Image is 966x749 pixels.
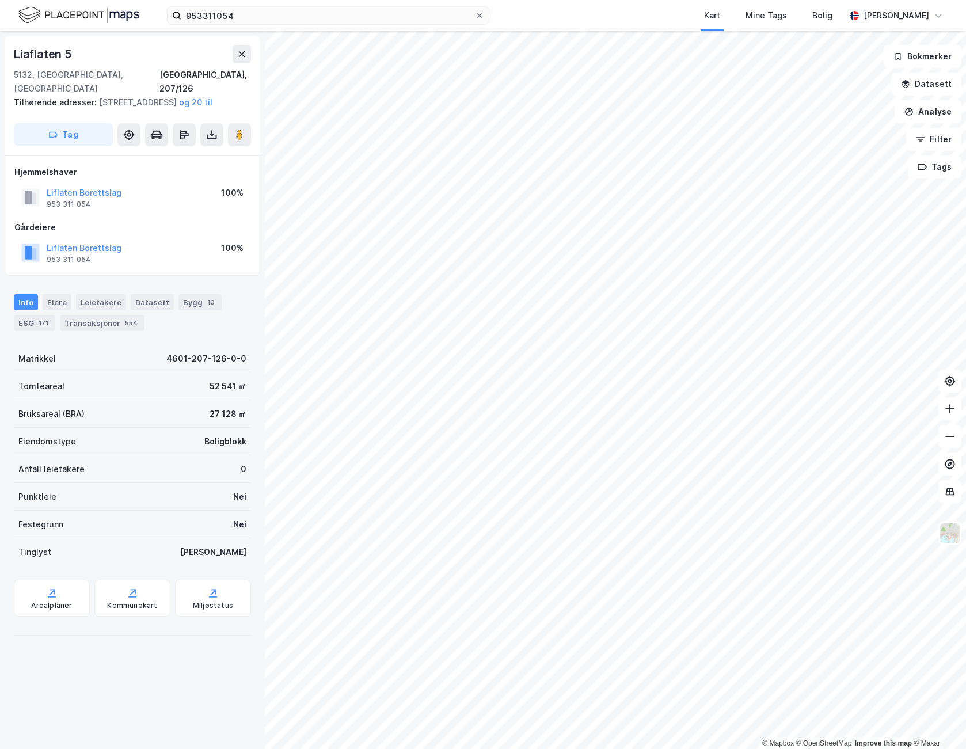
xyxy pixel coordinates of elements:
[233,490,246,504] div: Nei
[18,407,85,421] div: Bruksareal (BRA)
[31,601,72,610] div: Arealplaner
[14,123,113,146] button: Tag
[884,45,961,68] button: Bokmerker
[233,518,246,531] div: Nei
[193,601,233,610] div: Miljøstatus
[204,435,246,448] div: Boligblokk
[704,9,720,22] div: Kart
[14,68,159,96] div: 5132, [GEOGRAPHIC_DATA], [GEOGRAPHIC_DATA]
[221,186,244,200] div: 100%
[36,317,51,329] div: 171
[14,315,55,331] div: ESG
[18,462,85,476] div: Antall leietakere
[796,739,852,747] a: OpenStreetMap
[210,379,246,393] div: 52 541 ㎡
[210,407,246,421] div: 27 128 ㎡
[895,100,961,123] button: Analyse
[14,294,38,310] div: Info
[14,96,242,109] div: [STREET_ADDRESS]
[762,739,794,747] a: Mapbox
[18,435,76,448] div: Eiendomstype
[131,294,174,310] div: Datasett
[14,165,250,179] div: Hjemmelshaver
[746,9,787,22] div: Mine Tags
[241,462,246,476] div: 0
[18,518,63,531] div: Festegrunn
[18,490,56,504] div: Punktleie
[205,296,217,308] div: 10
[47,255,91,264] div: 953 311 054
[178,294,222,310] div: Bygg
[908,694,966,749] iframe: Chat Widget
[812,9,832,22] div: Bolig
[159,68,251,96] div: [GEOGRAPHIC_DATA], 207/126
[14,220,250,234] div: Gårdeiere
[939,522,961,544] img: Z
[891,73,961,96] button: Datasett
[18,545,51,559] div: Tinglyst
[166,352,246,366] div: 4601-207-126-0-0
[864,9,929,22] div: [PERSON_NAME]
[123,317,140,329] div: 554
[855,739,912,747] a: Improve this map
[908,155,961,178] button: Tags
[14,97,99,107] span: Tilhørende adresser:
[18,5,139,25] img: logo.f888ab2527a4732fd821a326f86c7f29.svg
[908,694,966,749] div: Kontrollprogram for chat
[14,45,74,63] div: Liaflaten 5
[43,294,71,310] div: Eiere
[906,128,961,151] button: Filter
[18,352,56,366] div: Matrikkel
[47,200,91,209] div: 953 311 054
[181,7,475,24] input: Søk på adresse, matrikkel, gårdeiere, leietakere eller personer
[221,241,244,255] div: 100%
[18,379,64,393] div: Tomteareal
[76,294,126,310] div: Leietakere
[107,601,157,610] div: Kommunekart
[60,315,144,331] div: Transaksjoner
[180,545,246,559] div: [PERSON_NAME]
